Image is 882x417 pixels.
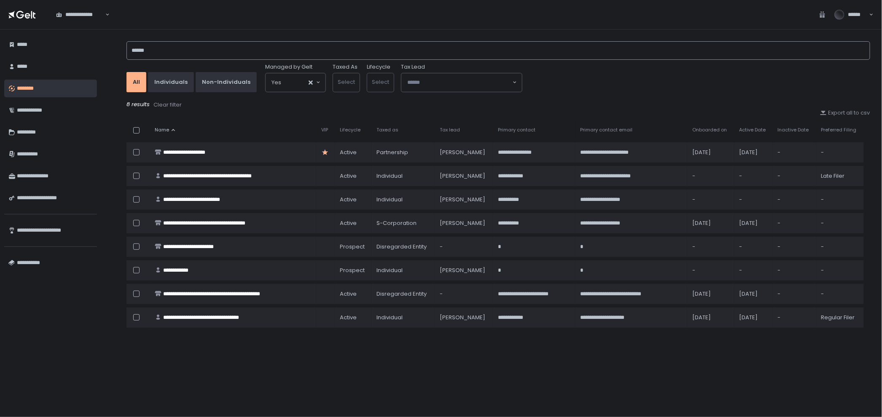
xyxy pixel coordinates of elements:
[778,290,811,298] div: -
[739,314,768,321] div: [DATE]
[498,127,535,133] span: Primary contact
[281,78,308,87] input: Search for option
[266,73,325,92] div: Search for option
[821,290,859,298] div: -
[376,243,430,251] div: Disregarded Entity
[440,149,488,156] div: [PERSON_NAME]
[51,5,110,23] div: Search for option
[778,243,811,251] div: -
[155,127,169,133] span: Name
[778,149,811,156] div: -
[778,314,811,321] div: -
[265,63,312,71] span: Managed by Gelt
[440,314,488,321] div: [PERSON_NAME]
[376,219,430,227] div: S-Corporation
[126,101,870,109] div: 8 results
[778,267,811,274] div: -
[376,172,430,180] div: Individual
[367,63,390,71] label: Lifecycle
[821,127,857,133] span: Preferred Filing
[739,243,768,251] div: -
[104,11,105,19] input: Search for option
[778,219,811,227] div: -
[340,290,357,298] span: active
[580,127,632,133] span: Primary contact email
[440,267,488,274] div: [PERSON_NAME]
[338,78,355,86] span: Select
[821,149,859,156] div: -
[692,172,729,180] div: -
[692,243,729,251] div: -
[340,243,365,251] span: prospect
[321,127,328,133] span: VIP
[820,109,870,117] button: Export all to csv
[692,267,729,274] div: -
[376,290,430,298] div: Disregarded Entity
[821,219,859,227] div: -
[133,78,140,86] div: All
[401,63,425,71] span: Tax Lead
[333,63,358,71] label: Taxed As
[778,196,811,203] div: -
[202,78,250,86] div: Non-Individuals
[126,72,146,92] button: All
[376,196,430,203] div: Individual
[739,127,766,133] span: Active Date
[778,172,811,180] div: -
[692,314,729,321] div: [DATE]
[376,267,430,274] div: Individual
[440,127,460,133] span: Tax lead
[778,127,809,133] span: Inactive Date
[821,314,859,321] div: Regular Filer
[692,219,729,227] div: [DATE]
[372,78,389,86] span: Select
[739,290,768,298] div: [DATE]
[739,219,768,227] div: [DATE]
[153,101,182,109] button: Clear filter
[821,267,859,274] div: -
[154,78,188,86] div: Individuals
[739,172,768,180] div: -
[309,80,313,85] button: Clear Selected
[692,149,729,156] div: [DATE]
[340,219,357,227] span: active
[340,127,360,133] span: Lifecycle
[440,290,488,298] div: -
[739,149,768,156] div: [DATE]
[821,243,859,251] div: -
[340,196,357,203] span: active
[821,172,859,180] div: Late Filer
[692,127,727,133] span: Onboarded on
[340,314,357,321] span: active
[821,196,859,203] div: -
[440,172,488,180] div: [PERSON_NAME]
[692,290,729,298] div: [DATE]
[739,267,768,274] div: -
[340,149,357,156] span: active
[440,243,488,251] div: -
[196,72,257,92] button: Non-Individuals
[376,314,430,321] div: Individual
[148,72,194,92] button: Individuals
[376,149,430,156] div: Partnership
[692,196,729,203] div: -
[340,267,365,274] span: prospect
[401,73,522,92] div: Search for option
[739,196,768,203] div: -
[440,219,488,227] div: [PERSON_NAME]
[272,78,281,87] span: Yes
[440,196,488,203] div: [PERSON_NAME]
[407,78,512,87] input: Search for option
[376,127,398,133] span: Taxed as
[340,172,357,180] span: active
